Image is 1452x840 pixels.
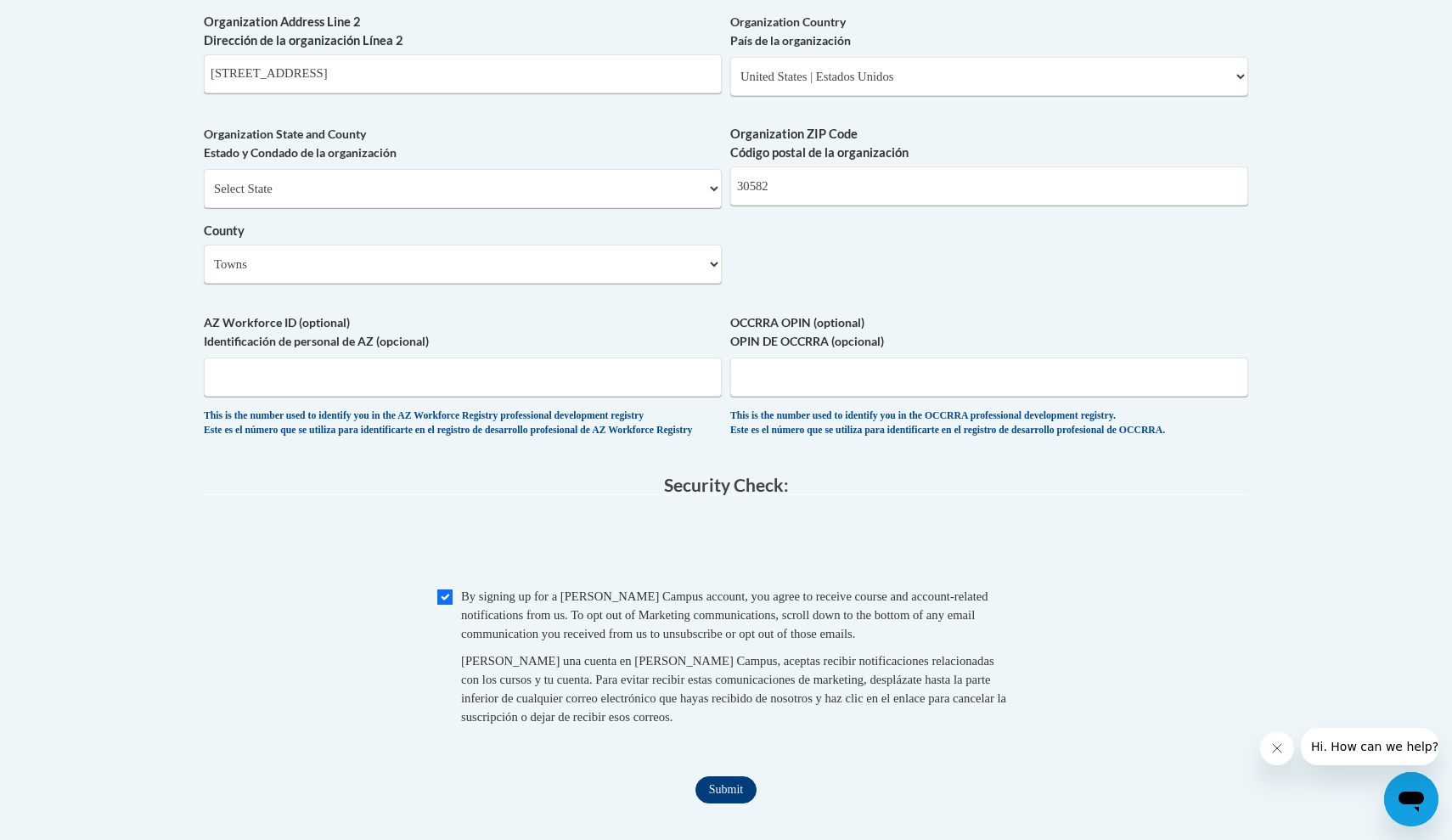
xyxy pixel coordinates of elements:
label: Organization ZIP Code Código postal de la organización [730,125,1248,162]
label: AZ Workforce ID (optional) Identificación de personal de AZ (opcional) [204,313,722,351]
span: Security Check: [664,474,789,495]
div: This is the number used to identify you in the AZ Workforce Registry professional development reg... [204,409,722,437]
label: OCCRRA OPIN (optional) OPIN DE OCCRRA (opcional) [730,313,1248,351]
iframe: Message from company [1301,728,1438,765]
label: Organization Country País de la organización [730,13,1248,50]
iframe: Button to launch messaging window [1384,772,1438,826]
iframe: reCAPTCHA [597,512,855,578]
input: Metadata input [204,54,722,93]
input: Submit [695,776,757,803]
iframe: Close message [1260,731,1294,765]
span: By signing up for a [PERSON_NAME] Campus account, you agree to receive course and account-related... [461,589,988,640]
label: County [204,222,722,240]
span: [PERSON_NAME] una cuenta en [PERSON_NAME] Campus, aceptas recibir notificaciones relacionadas con... [461,654,1006,724]
input: Metadata input [730,166,1248,206]
div: This is the number used to identify you in the OCCRRA professional development registry. Este es ... [730,409,1248,437]
label: Organization State and County Estado y Condado de la organización [204,125,722,162]
label: Organization Address Line 2 Dirección de la organización Línea 2 [204,13,722,50]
